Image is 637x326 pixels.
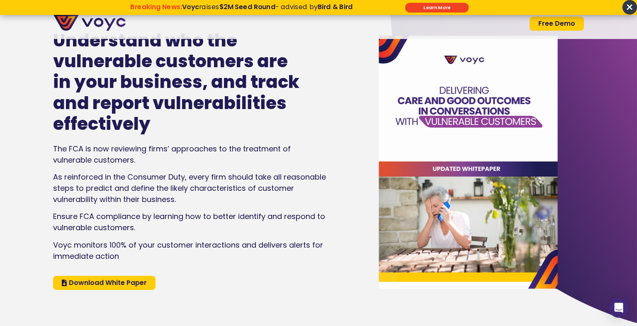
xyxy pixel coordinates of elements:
[182,2,199,12] strong: Voyc
[364,15,572,309] img: Vulnerable Customers Whitepaper
[53,30,303,135] h1: Understand who the vulnerable customers are in your business, and track and report vulnerabilitie...
[219,2,275,12] strong: $2M Seed Round
[538,20,575,27] span: Free Demo
[530,17,584,31] a: Free Demo
[146,231,180,238] a: Privacy Policy
[318,2,353,12] strong: Bird & Bird
[53,239,328,262] p: Voyc monitors 100% of your customer interactions and delivers alerts for immediate action
[53,14,126,31] img: voyc-full-logo
[609,298,629,318] div: Open Intercom Messenger
[53,143,328,165] p: The FCA is now reviewing firms’ approaches to the treatment of vulnerable customers.
[53,211,328,233] p: Ensure FCA compliance by learning how to better identify and respond to vulnerable customers.
[53,171,328,205] p: As reinforced in the Consumer Duty, every firm should take all reasonable steps to predict and de...
[182,2,353,12] span: raises - advised by
[97,3,386,19] div: Breaking News: Voyc raises $2M Seed Round - advised by Bird & Bird
[130,2,182,12] strong: Breaking News:
[53,276,156,290] a: Download White Paper
[405,2,469,12] div: Submit
[69,280,147,286] span: Download White Paper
